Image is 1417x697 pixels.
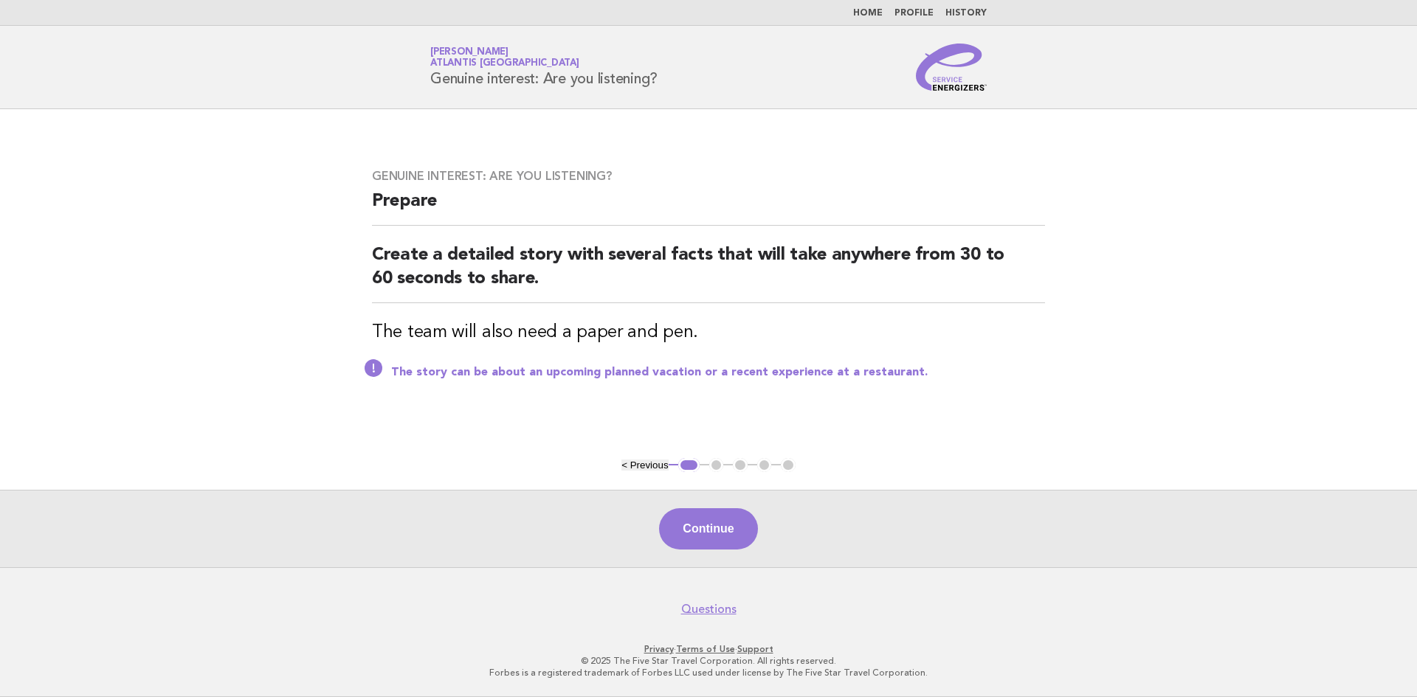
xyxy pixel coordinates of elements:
a: History [945,9,987,18]
p: The story can be about an upcoming planned vacation or a recent experience at a restaurant. [391,365,1045,380]
h3: The team will also need a paper and pen. [372,321,1045,344]
a: Profile [894,9,934,18]
span: Atlantis [GEOGRAPHIC_DATA] [430,59,579,69]
h1: Genuine interest: Are you listening? [430,48,658,86]
h3: Genuine interest: Are you listening? [372,169,1045,184]
a: Questions [681,602,737,617]
img: Service Energizers [916,44,987,91]
h2: Prepare [372,190,1045,226]
p: © 2025 The Five Star Travel Corporation. All rights reserved. [257,655,1160,667]
a: Home [853,9,883,18]
p: Forbes is a registered trademark of Forbes LLC used under license by The Five Star Travel Corpora... [257,667,1160,679]
button: 1 [678,458,700,473]
a: Privacy [644,644,674,654]
h2: Create a detailed story with several facts that will take anywhere from 30 to 60 seconds to share. [372,243,1045,303]
a: Terms of Use [676,644,735,654]
a: [PERSON_NAME]Atlantis [GEOGRAPHIC_DATA] [430,47,579,68]
a: Support [737,644,773,654]
button: Continue [659,508,757,549]
button: < Previous [621,460,668,471]
p: · · [257,643,1160,655]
